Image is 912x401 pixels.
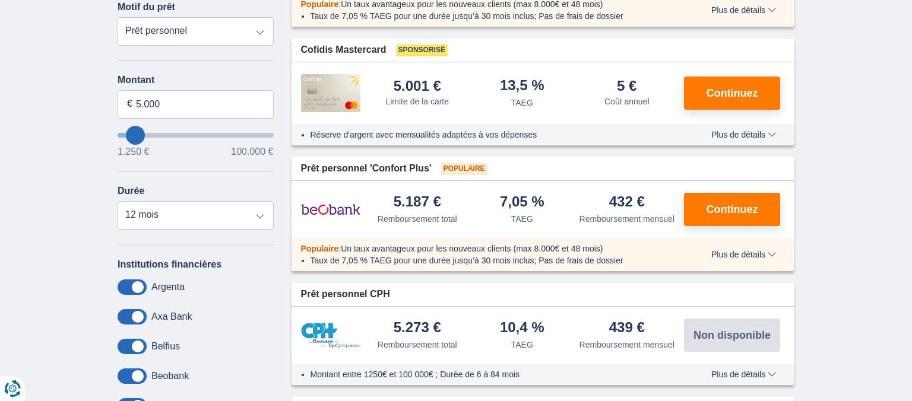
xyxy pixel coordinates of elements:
[711,6,776,14] span: Plus de détails
[341,244,603,253] span: Un taux avantageux pour les nouveaux clients (max 8.000€ et 48 mois)
[579,339,674,351] div: Remboursement mensuel
[301,74,360,112] img: pret personnel Cofidis CC
[118,186,144,196] label: Durée
[511,213,533,225] div: TAEG
[311,254,677,266] li: Taux de 7,05 % TAEG pour une durée jusqu’à 30 mois inclus; Pas de frais de dossier
[579,213,674,225] div: Remboursement mensuel
[311,10,677,22] li: Taux de 7,05 % TAEG pour une durée jusqu’à 30 mois inclus; Pas de frais de dossier
[151,311,192,322] label: Axa Bank
[711,250,776,259] span: Plus de détails
[118,2,175,12] label: Motif du prêt
[500,195,544,211] div: 7,05 %
[693,330,771,340] span: Non disponible
[118,259,221,270] label: Institutions financières
[301,244,339,253] span: Populaire
[707,204,758,215] span: Continuez
[118,133,274,138] input: wantToBorrow
[151,371,189,381] label: Beobank
[378,213,457,225] div: Remboursement total
[394,195,441,211] div: 5.187 €
[301,43,387,57] span: Cofidis Mastercard
[301,323,360,348] img: pret personnel CPH Banque
[301,162,432,176] span: Prêt personnel 'Confort Plus'
[617,79,636,93] div: 5 €
[118,75,274,85] label: Montant
[151,341,180,352] label: Belfius
[702,130,785,139] button: Plus de détails
[385,96,449,107] div: Limite de la carte
[292,243,686,254] div: :
[118,147,149,157] span: 1.250 €
[711,370,776,378] span: Plus de détails
[684,193,780,226] button: Continuez
[441,163,487,175] span: Populaire
[500,78,544,94] div: 13,5 %
[396,44,448,56] span: Sponsorisé
[702,370,785,379] button: Plus de détails
[500,320,544,336] div: 10,4 %
[311,368,677,380] li: Montant entre 1250€ et 100 000€ ; Durée de 6 à 84 mois
[394,320,441,336] div: 5.273 €
[702,250,785,259] button: Plus de détails
[394,79,441,93] div: 5.001 €
[711,131,776,139] span: Plus de détails
[378,339,457,351] div: Remboursement total
[684,319,780,352] button: Non disponible
[301,195,360,224] img: pret personnel Beobank
[707,88,758,98] span: Continuez
[511,97,533,109] div: TAEG
[609,320,645,336] div: 439 €
[702,5,785,15] button: Plus de détails
[604,96,650,107] div: Coût annuel
[151,282,185,292] label: Argenta
[231,147,273,157] span: 100.000 €
[609,195,645,211] div: 432 €
[684,77,780,110] button: Continuez
[511,339,533,351] div: TAEG
[301,288,390,301] span: Prêt personnel CPH
[127,97,132,111] span: €
[311,129,677,141] li: Réserve d'argent avec mensualités adaptées à vos dépenses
